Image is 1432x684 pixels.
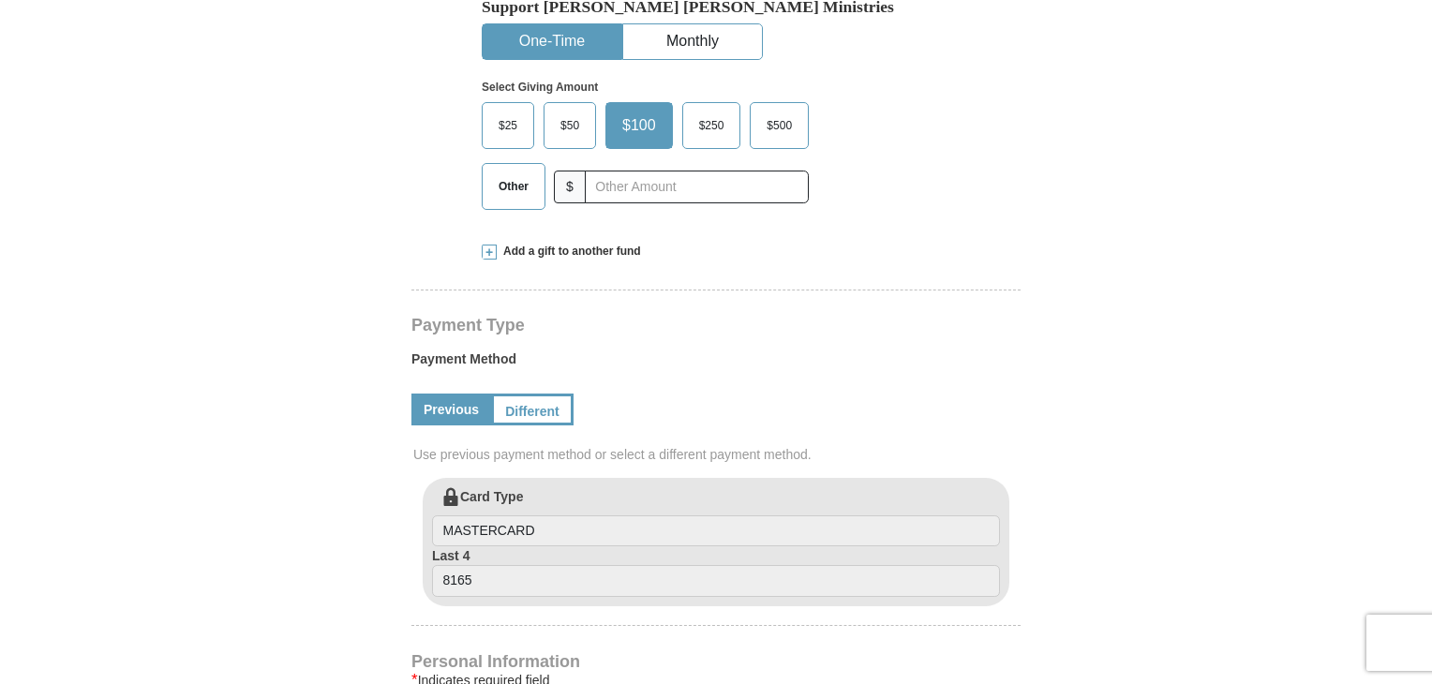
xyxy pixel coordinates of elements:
[483,24,621,59] button: One-Time
[491,394,574,425] a: Different
[690,112,734,140] span: $250
[411,349,1021,378] label: Payment Method
[432,515,1000,547] input: Card Type
[585,171,809,203] input: Other Amount
[554,171,586,203] span: $
[489,112,527,140] span: $25
[432,546,1000,597] label: Last 4
[411,318,1021,333] h4: Payment Type
[623,24,762,59] button: Monthly
[432,487,1000,547] label: Card Type
[497,244,641,260] span: Add a gift to another fund
[551,112,589,140] span: $50
[613,112,665,140] span: $100
[489,172,538,201] span: Other
[482,81,598,94] strong: Select Giving Amount
[411,654,1021,669] h4: Personal Information
[411,394,491,425] a: Previous
[757,112,801,140] span: $500
[432,565,1000,597] input: Last 4
[413,445,1022,464] span: Use previous payment method or select a different payment method.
